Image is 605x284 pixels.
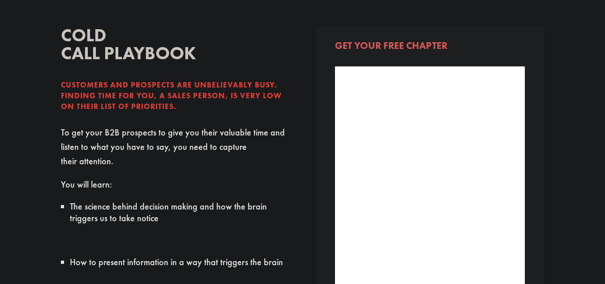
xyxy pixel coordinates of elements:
[61,125,289,177] p: To get your B2B prospects to give you their valuable time and listen to what you have to say, you...
[61,177,289,201] p: You will learn:
[335,41,525,55] h3: Get Your Free Chapter
[61,26,195,67] h2: Cold Call Playbook
[61,80,289,112] p: Customers and prospects are unbelievably busy. Finding time for YOU, a sales person, is very low ...
[70,256,289,268] li: How to present information in a way that triggers the brain
[70,201,289,224] li: The science behind decision making and how the brain triggers us to take notice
